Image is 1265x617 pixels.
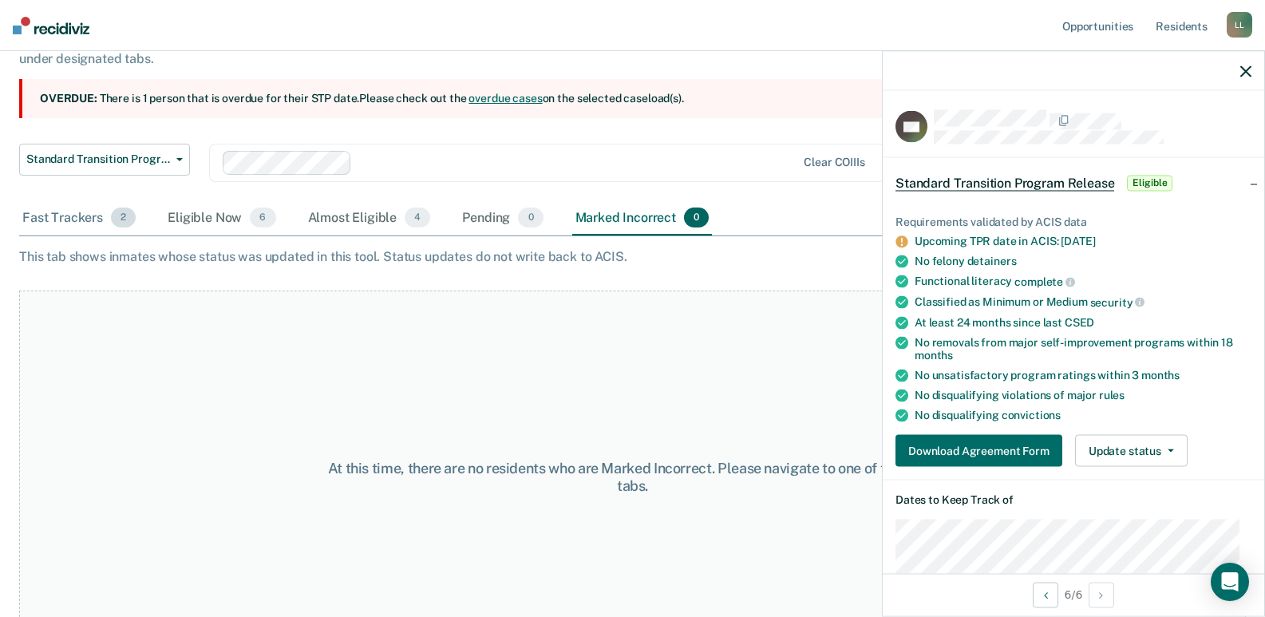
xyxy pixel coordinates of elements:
div: Almost Eligible [305,201,434,236]
button: Previous Opportunity [1033,582,1058,607]
div: No disqualifying violations of major [915,389,1251,402]
div: 6 / 6 [883,573,1264,615]
div: Functional literacy [915,275,1251,289]
img: Recidiviz [13,17,89,34]
dt: Dates to Keep Track of [895,493,1251,507]
span: 2 [111,208,136,228]
div: Pending [459,201,546,236]
div: Fast Trackers [19,201,139,236]
button: Update status [1075,435,1188,467]
div: No unsatisfactory program ratings within 3 [915,369,1251,382]
span: 0 [684,208,709,228]
div: No disqualifying [915,409,1251,422]
span: 6 [250,208,275,228]
span: Standard Transition Program Release [26,152,170,166]
div: Marked Incorrect [572,201,713,236]
span: detainers [967,255,1017,267]
strong: Overdue: [40,92,97,105]
span: 4 [405,208,430,228]
a: Download Agreement Form [895,435,1069,467]
span: rules [1099,389,1125,401]
span: convictions [1002,409,1061,421]
span: security [1090,295,1145,308]
div: This tab shows inmates whose status was updated in this tool. Status updates do not write back to... [19,249,1246,264]
span: months [1141,369,1180,382]
span: CSED [1065,315,1094,328]
div: Upcoming TPR date in ACIS: [DATE] [915,235,1251,248]
span: complete [1014,275,1075,288]
a: overdue cases [468,92,542,105]
span: 0 [518,208,543,228]
span: Eligible [1127,175,1172,191]
div: Classified as Minimum or Medium [915,295,1251,310]
div: At least 24 months since last [915,315,1251,329]
div: At this time, there are no residents who are Marked Incorrect. Please navigate to one of the othe... [326,460,939,494]
div: Open Intercom Messenger [1211,563,1249,601]
section: There is 1 person that is overdue for their STP date. Please check out the on the selected caselo... [19,79,968,118]
div: Requirements validated by ACIS data [895,215,1251,228]
div: Standard Transition Program ReleaseEligible [883,157,1264,208]
button: Next Opportunity [1089,582,1114,607]
div: No removals from major self-improvement programs within 18 [915,335,1251,362]
span: Standard Transition Program Release [895,175,1114,191]
div: L L [1227,12,1252,38]
div: No felony [915,255,1251,268]
div: Clear COIIIs [804,156,864,169]
div: Eligible Now [164,201,279,236]
span: months [915,349,953,362]
button: Download Agreement Form [895,435,1062,467]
